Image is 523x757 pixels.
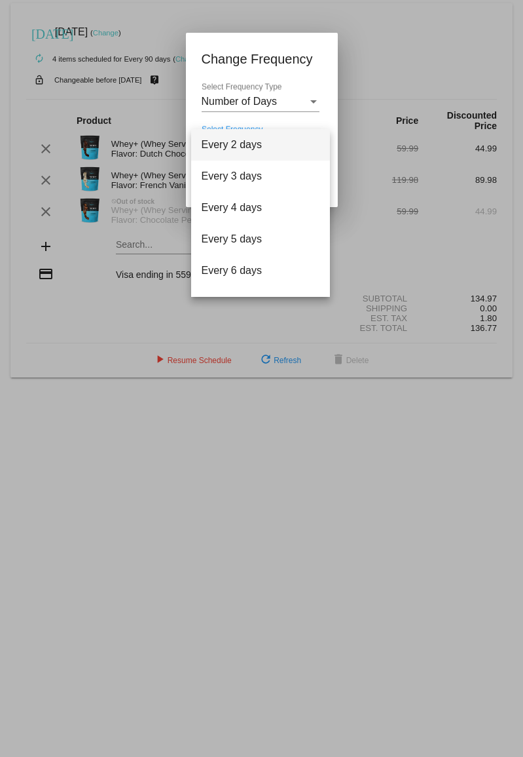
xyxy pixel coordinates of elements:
span: Every 2 days [202,129,319,161]
span: Every 7 days [202,286,319,318]
span: Every 5 days [202,223,319,255]
span: Every 6 days [202,255,319,286]
span: Every 4 days [202,192,319,223]
span: Every 3 days [202,161,319,192]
